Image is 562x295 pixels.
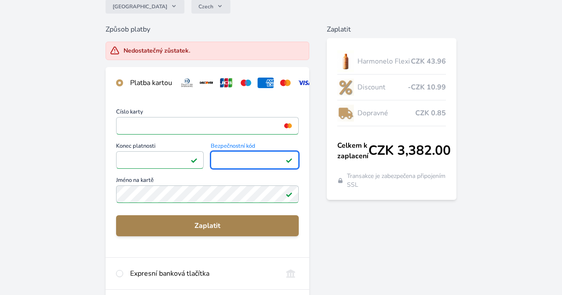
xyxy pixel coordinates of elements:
[411,56,446,67] span: CZK 43.96
[368,143,451,159] span: CZK 3,382.00
[357,56,411,67] span: Harmonelo Flexi
[327,24,457,35] h6: Zaplatit
[124,46,190,55] div: Nedostatečný zůstatek.
[211,143,299,151] span: Bezpečnostní kód
[116,109,299,117] span: Číslo karty
[116,178,299,185] span: Jméno na kartě
[258,78,274,88] img: amex.svg
[286,191,293,198] img: Platné pole
[408,82,446,92] span: -CZK 10.99
[357,108,416,118] span: Dopravné
[218,78,234,88] img: jcb.svg
[123,220,292,231] span: Zaplatit
[277,78,293,88] img: mc.svg
[415,108,446,118] span: CZK 0.85
[347,172,446,189] span: Transakce je zabezpečena připojením SSL
[337,50,354,72] img: CLEAN_FLEXI_se_stinem_x-hi_(1)-lo.jpg
[337,140,368,161] span: Celkem k zaplacení
[130,268,276,279] div: Expresní banková tlačítka
[286,156,293,163] img: Platné pole
[198,78,215,88] img: discover.svg
[113,3,167,10] span: [GEOGRAPHIC_DATA]
[238,78,254,88] img: maestro.svg
[116,143,204,151] span: Konec platnosti
[283,268,299,279] img: onlineBanking_CZ.svg
[106,24,309,35] h6: Způsob platby
[215,154,295,166] iframe: Iframe pro bezpečnostní kód
[120,154,200,166] iframe: Iframe pro datum vypršení platnosti
[116,215,299,236] button: Zaplatit
[130,78,172,88] div: Platba kartou
[297,78,313,88] img: visa.svg
[179,78,195,88] img: diners.svg
[282,122,294,130] img: mc
[357,82,408,92] span: Discount
[191,156,198,163] img: Platné pole
[120,120,295,132] iframe: Iframe pro číslo karty
[198,3,213,10] span: Czech
[116,185,299,203] input: Jméno na kartěPlatné pole
[337,102,354,124] img: delivery-lo.png
[337,76,354,98] img: discount-lo.png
